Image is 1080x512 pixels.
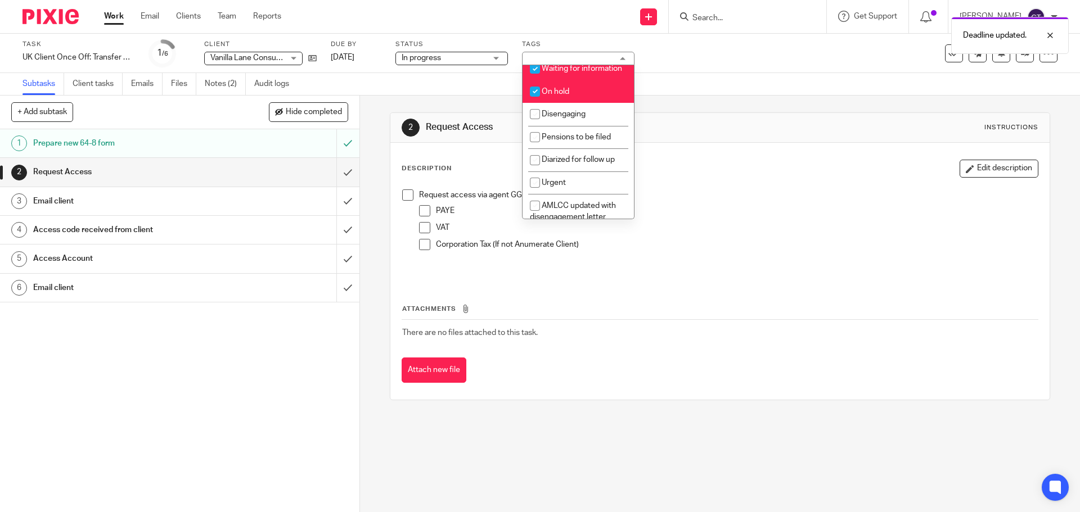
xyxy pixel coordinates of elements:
[33,221,228,238] h1: Access code received from client
[33,193,228,210] h1: Email client
[22,40,135,49] label: Task
[436,222,1037,233] p: VAT
[157,47,168,60] div: 1
[402,54,441,62] span: In progress
[162,51,168,57] small: /6
[1027,8,1045,26] img: svg%3E
[402,119,420,137] div: 2
[11,280,27,296] div: 6
[176,11,201,22] a: Clients
[22,9,79,24] img: Pixie
[426,121,744,133] h1: Request Access
[522,40,634,49] label: Tags
[436,205,1037,216] p: PAYE
[960,160,1038,178] button: Edit description
[984,123,1038,132] div: Instructions
[542,88,569,96] span: On hold
[22,52,135,63] div: UK Client Once Off: Transfer GG Access &amp; New 64-8
[11,165,27,180] div: 2
[542,133,611,141] span: Pensions to be filed
[530,202,616,221] span: AMLCC updated with disengagement letter
[542,156,615,164] span: Diarized for follow up
[419,189,1037,201] p: Request access via agent GG for:
[104,11,124,22] a: Work
[11,102,73,121] button: + Add subtask
[542,110,586,118] span: Disengaging
[33,135,228,152] h1: Prepare new 64-8 form
[11,135,27,151] div: 1
[963,30,1027,41] p: Deadline updated.
[253,11,281,22] a: Reports
[402,357,466,383] button: Attach new file
[22,73,64,95] a: Subtasks
[402,164,452,173] p: Description
[542,179,566,187] span: Urgent
[210,54,331,62] span: Vanilla Lane Consulting - GUK2268
[11,193,27,209] div: 3
[331,40,381,49] label: Due by
[11,222,27,238] div: 4
[402,329,538,337] span: There are no files attached to this task.
[33,250,228,267] h1: Access Account
[436,239,1037,250] p: Corporation Tax (If not Anumerate Client)
[542,65,622,73] span: Waiting for information
[402,306,456,312] span: Attachments
[218,11,236,22] a: Team
[286,108,342,117] span: Hide completed
[269,102,348,121] button: Hide completed
[171,73,196,95] a: Files
[205,73,246,95] a: Notes (2)
[73,73,123,95] a: Client tasks
[33,164,228,180] h1: Request Access
[204,40,317,49] label: Client
[331,53,354,61] span: [DATE]
[33,279,228,296] h1: Email client
[11,251,27,267] div: 5
[254,73,298,95] a: Audit logs
[141,11,159,22] a: Email
[131,73,163,95] a: Emails
[395,40,508,49] label: Status
[22,52,135,63] div: UK Client Once Off: Transfer GG Access & New 64-8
